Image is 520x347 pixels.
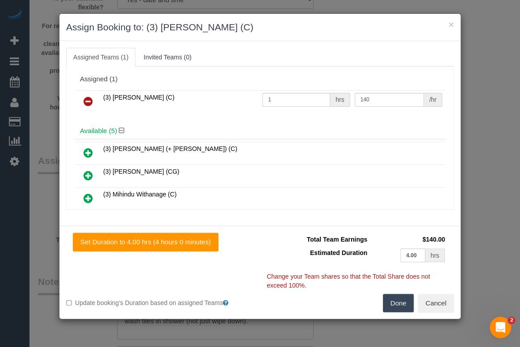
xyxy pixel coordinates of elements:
[267,233,369,246] td: Total Team Earnings
[330,93,350,107] div: hrs
[424,93,442,107] div: /hr
[449,20,454,29] button: ×
[66,298,253,307] label: Update booking's Duration based on assigned Teams
[80,75,440,83] div: Assigned (1)
[80,127,440,135] h4: Available (5)
[136,48,198,67] a: Invited Teams (0)
[418,294,454,313] button: Cancel
[103,191,176,198] span: (3) Mihindu Withanage (C)
[66,300,72,306] input: Update booking's Duration based on assigned Teams
[66,21,454,34] h3: Assign Booking to: (3) [PERSON_NAME] (C)
[508,317,515,324] span: 2
[73,233,218,251] button: Set Duration to 4.00 hrs (4 hours 0 minutes)
[103,94,174,101] span: (3) [PERSON_NAME] (C)
[369,233,447,246] td: $140.00
[490,317,511,338] iframe: Intercom live chat
[425,248,445,262] div: hrs
[310,249,367,256] span: Estimated Duration
[103,145,237,152] span: (3) [PERSON_NAME] (+ [PERSON_NAME]) (C)
[66,48,135,67] a: Assigned Teams (1)
[103,168,179,175] span: (3) [PERSON_NAME] (CG)
[383,294,414,313] button: Done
